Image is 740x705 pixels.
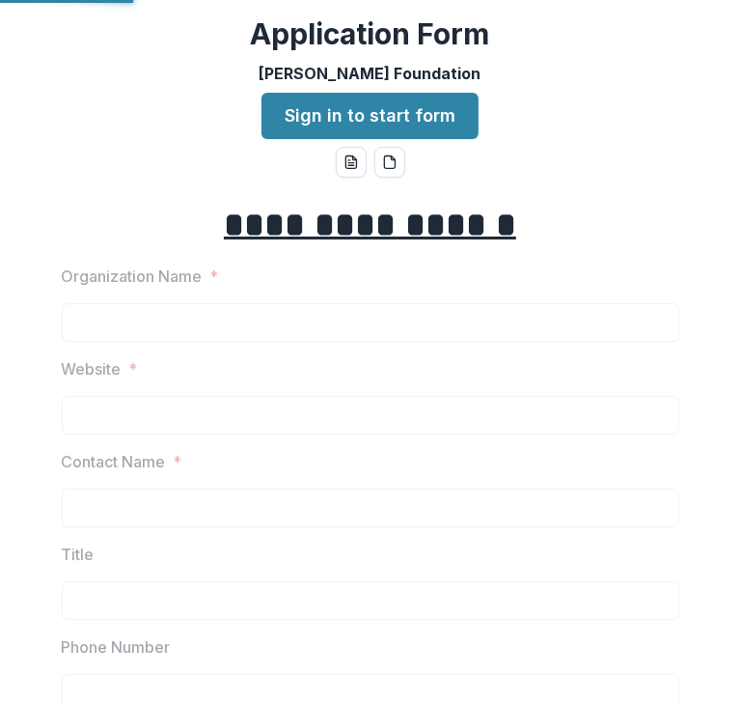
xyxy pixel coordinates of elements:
[374,147,405,178] button: pdf-download
[62,450,166,473] p: Contact Name
[260,62,481,85] p: [PERSON_NAME] Foundation
[62,265,203,288] p: Organization Name
[251,15,490,54] h2: Application Form
[261,93,479,139] a: Sign in to start form
[62,635,171,659] p: Phone Number
[62,357,122,381] p: Website
[336,147,367,178] button: word-download
[62,543,95,566] p: Title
